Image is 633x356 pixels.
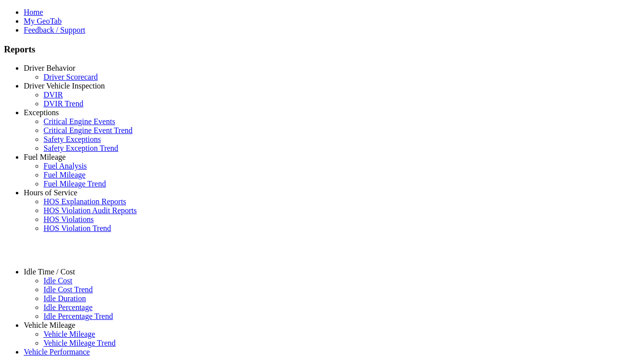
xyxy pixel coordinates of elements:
a: Fuel Analysis [44,162,87,170]
a: HOS Violation Trend [44,224,111,232]
a: HOS Violations [44,215,93,223]
a: Driver Vehicle Inspection [24,82,105,90]
a: My GeoTab [24,17,62,25]
a: Vehicle Mileage Trend [44,339,116,347]
a: Vehicle Mileage [24,321,75,329]
a: Fuel Mileage [24,153,66,161]
a: Idle Cost Trend [44,285,93,294]
h3: Reports [4,44,629,55]
a: Feedback / Support [24,26,85,34]
a: DVIR Trend [44,99,83,108]
a: Fuel Mileage [44,171,86,179]
a: Vehicle Performance [24,348,90,356]
a: Fuel Mileage Trend [44,179,106,188]
a: Driver Scorecard [44,73,98,81]
a: Driver Behavior [24,64,75,72]
a: Safety Exceptions [44,135,101,143]
a: HOS Explanation Reports [44,197,126,206]
a: Hours of Service [24,188,77,197]
a: Critical Engine Events [44,117,115,126]
a: Idle Cost [44,276,72,285]
a: Vehicle Mileage [44,330,95,338]
a: HOS Violation Audit Reports [44,206,137,215]
a: Exceptions [24,108,59,117]
a: Idle Duration [44,294,86,303]
a: Safety Exception Trend [44,144,118,152]
a: Idle Percentage [44,303,92,311]
a: Idle Time / Cost [24,267,75,276]
a: Idle Percentage Trend [44,312,113,320]
a: Home [24,8,43,16]
a: DVIR [44,90,63,99]
a: Critical Engine Event Trend [44,126,133,134]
